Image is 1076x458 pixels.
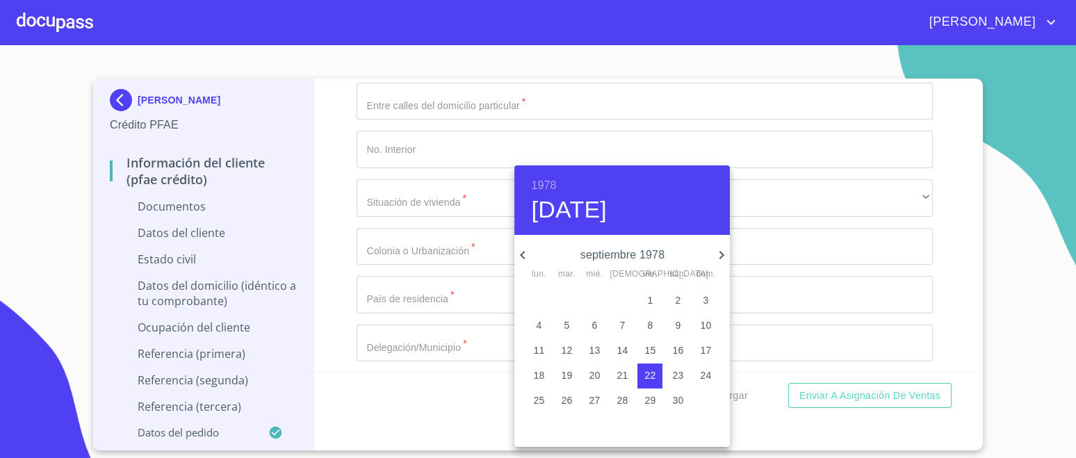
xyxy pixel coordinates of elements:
button: 25 [526,389,551,414]
button: 5 [554,313,579,338]
button: 26 [554,389,579,414]
span: dom. [693,268,718,281]
button: 28 [610,389,635,414]
p: 1 [647,293,653,307]
p: 6 [592,318,597,332]
button: 10 [693,313,718,338]
button: 22 [637,363,662,389]
p: 8 [647,318,653,332]
p: 14 [617,343,628,357]
button: 11 [526,338,551,363]
button: 2 [665,288,690,313]
button: 7 [610,313,635,338]
p: 18 [534,368,545,382]
span: [DEMOGRAPHIC_DATA]. [610,268,635,281]
p: 3 [703,293,708,307]
button: 15 [637,338,662,363]
p: 28 [617,393,628,407]
button: 14 [610,338,635,363]
p: 16 [673,343,684,357]
button: 1 [637,288,662,313]
button: 20 [582,363,607,389]
span: vie. [637,268,662,281]
button: 8 [637,313,662,338]
p: 22 [645,368,656,382]
p: 27 [589,393,601,407]
p: 29 [645,393,656,407]
p: 15 [645,343,656,357]
p: septiembre 1978 [531,247,713,263]
p: 9 [675,318,680,332]
p: 5 [564,318,569,332]
button: 23 [665,363,690,389]
p: 10 [701,318,712,332]
p: 13 [589,343,601,357]
p: 21 [617,368,628,382]
p: 25 [534,393,545,407]
button: 13 [582,338,607,363]
span: lun. [526,268,551,281]
button: 18 [526,363,551,389]
button: 12 [554,338,579,363]
button: 3 [693,288,718,313]
span: mar. [554,268,579,281]
button: 9 [665,313,690,338]
button: 21 [610,363,635,389]
button: 19 [554,363,579,389]
p: 30 [673,393,684,407]
button: 30 [665,389,690,414]
p: 17 [701,343,712,357]
p: 19 [562,368,573,382]
p: 4 [536,318,541,332]
p: 12 [562,343,573,357]
p: 11 [534,343,545,357]
button: [DATE] [531,195,607,224]
p: 24 [701,368,712,382]
button: 1978 [531,176,556,195]
p: 26 [562,393,573,407]
button: 29 [637,389,662,414]
span: mié. [582,268,607,281]
span: sáb. [665,268,690,281]
button: 24 [693,363,718,389]
p: 20 [589,368,601,382]
p: 7 [619,318,625,332]
button: 17 [693,338,718,363]
button: 6 [582,313,607,338]
p: 23 [673,368,684,382]
button: 16 [665,338,690,363]
p: 2 [675,293,680,307]
button: 27 [582,389,607,414]
button: 4 [526,313,551,338]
